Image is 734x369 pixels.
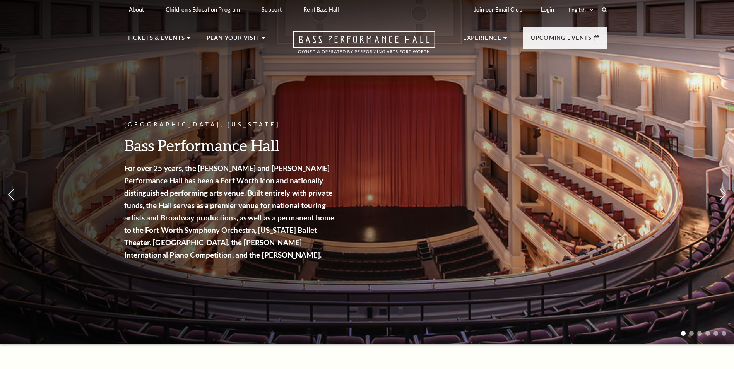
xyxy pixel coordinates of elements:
p: Rent Bass Hall [303,6,339,13]
p: [GEOGRAPHIC_DATA], [US_STATE] [124,120,337,130]
select: Select: [567,6,594,14]
p: Upcoming Events [531,33,592,47]
p: Support [262,6,282,13]
strong: For over 25 years, the [PERSON_NAME] and [PERSON_NAME] Performance Hall has been a Fort Worth ico... [124,164,335,259]
p: Children's Education Program [166,6,240,13]
p: Plan Your Visit [207,33,260,47]
p: About [129,6,144,13]
p: Experience [463,33,502,47]
h3: Bass Performance Hall [124,135,337,155]
p: Tickets & Events [127,33,185,47]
